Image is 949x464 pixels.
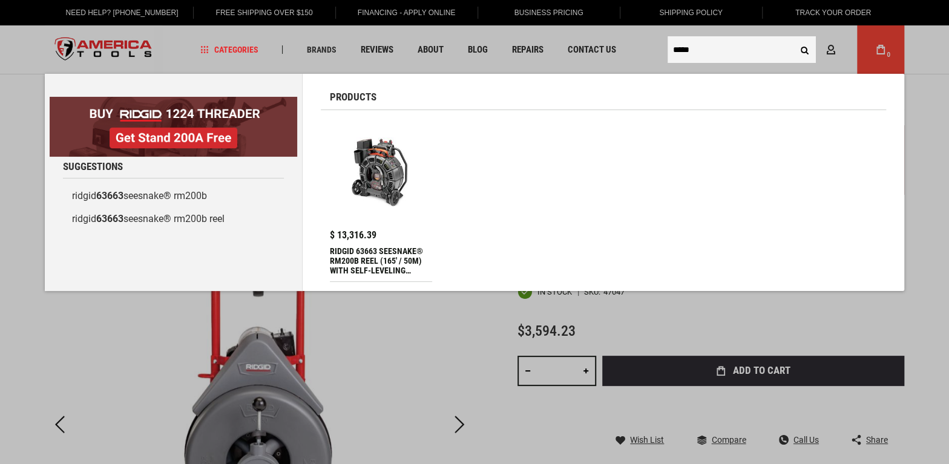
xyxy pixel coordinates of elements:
b: 63663 [96,190,123,201]
div: RIDGID 63663 SEESNAKE® RM200B REEL (165' / 50M) WITH SELF-LEVELING CAMERA POWERED WITH TRUSENSE® [330,246,432,275]
a: RIDGID 63663 SEESNAKE® RM200B REEL (165' / 50M) WITH SELF-LEVELING CAMERA POWERED WITH TRUSENSE® ... [330,119,432,281]
span: $ 13,316.39 [330,230,376,240]
a: ridgid63663seesnake® rm200b [63,185,284,207]
a: Brands [301,42,342,58]
button: Open LiveChat chat widget [139,16,154,30]
span: Suggestions [63,162,123,172]
span: Products [330,92,376,102]
img: BOGO: Buy RIDGID® 1224 Threader, Get Stand 200A Free! [50,97,297,157]
a: BOGO: Buy RIDGID® 1224 Threader, Get Stand 200A Free! [50,97,297,106]
span: Categories [200,45,258,54]
a: ridgid63663seesnake® rm200b reel [63,207,284,230]
img: RIDGID 63663 SEESNAKE® RM200B REEL (165' / 50M) WITH SELF-LEVELING CAMERA POWERED WITH TRUSENSE® [336,125,426,215]
p: Chat now [17,18,137,28]
a: Categories [195,42,264,58]
span: Brands [307,45,337,54]
b: 63663 [96,213,123,224]
button: Search [793,38,816,61]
